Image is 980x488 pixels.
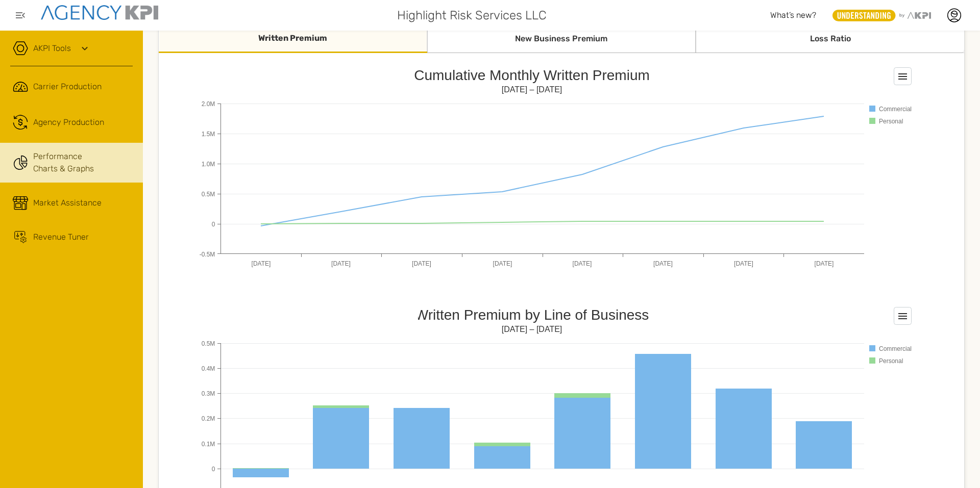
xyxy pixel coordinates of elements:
text: Cumulative Monthly Written Premium [414,67,650,83]
text: [DATE] – [DATE] [502,85,562,94]
text: 1.5M [202,131,215,138]
text: [DATE] [573,260,592,267]
div: Written Premium [159,25,427,53]
text: Personal [879,118,903,125]
text: [DATE] [734,260,753,267]
span: Highlight Risk Services LLC [397,6,547,24]
text: [DATE] [412,260,431,267]
text: [DATE] [815,260,834,267]
text: 0 [212,466,215,473]
text: 0.5M [202,340,215,347]
text: Commercial [879,106,912,113]
text: [DATE] [493,260,512,267]
text: 0.3M [202,390,215,397]
text: Personal [879,357,903,365]
div: Market Assistance [33,197,102,209]
text: 0.5M [202,191,215,198]
text: 0 [212,221,215,228]
text: [DATE] – [DATE] [502,325,562,333]
a: AKPI Tools [33,42,71,55]
text: [DATE] [653,260,673,267]
div: New Business Premium [427,25,696,53]
span: What’s new? [770,10,816,20]
text: 0.4M [202,365,215,372]
div: Loss Ratio [696,25,964,53]
span: Agency Production [33,116,104,129]
text: 2.0M [202,100,215,108]
text: [DATE] [331,260,351,267]
div: Revenue Tuner [33,231,89,243]
text: 0.2M [202,415,215,422]
text: 0.1M [202,441,215,448]
text: [DATE] [252,260,271,267]
text: 1.0M [202,161,215,168]
img: agencykpi-logo-550x69-2d9e3fa8.png [41,5,158,20]
text: Commercial [879,345,912,352]
span: Carrier Production [33,81,102,93]
text: -0.5M [200,251,215,258]
text: Written Premium by Line of Business [415,307,649,323]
